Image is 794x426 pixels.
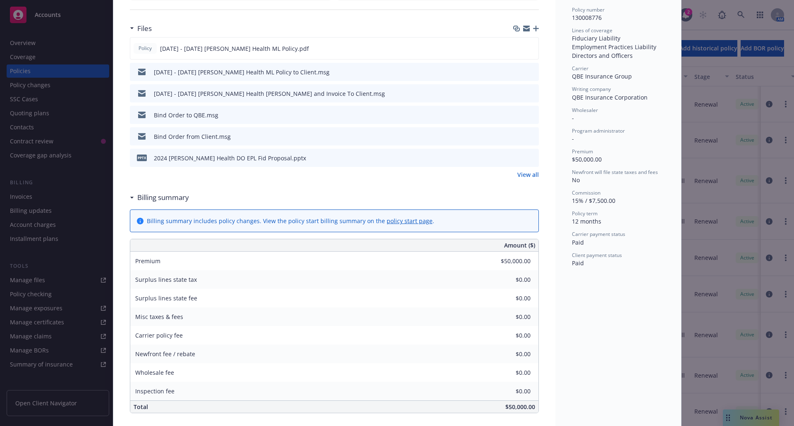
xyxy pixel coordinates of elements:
span: Paid [572,238,584,246]
span: Surplus lines state fee [135,294,197,302]
span: 15% / $7,500.00 [572,197,615,205]
a: policy start page [387,217,433,225]
div: Directors and Officers [572,51,665,60]
button: preview file [528,89,536,98]
input: 0.00 [482,367,536,379]
span: Commission [572,189,600,196]
div: [DATE] - [DATE] [PERSON_NAME] Health ML Policy to Client.msg [154,68,330,76]
span: Premium [572,148,593,155]
span: $50,000.00 [572,155,602,163]
a: View all [517,170,539,179]
span: QBE Insurance Group [572,72,632,80]
div: 2024 [PERSON_NAME] Health DO EPL Fid Proposal.pptx [154,154,306,162]
div: Fiduciary Liability [572,34,665,43]
span: Inspection fee [135,387,175,395]
span: Program administrator [572,127,625,134]
span: pptx [137,155,147,161]
span: Wholesaler [572,107,598,114]
span: Client payment status [572,252,622,259]
button: download file [515,89,521,98]
div: Billing summary includes policy changes. View the policy start billing summary on the . [147,217,434,225]
span: QBE Insurance Corporation [572,93,648,101]
span: Newfront fee / rebate [135,350,195,358]
span: Amount ($) [504,241,535,250]
div: Billing summary [130,192,189,203]
button: download file [515,132,521,141]
span: Paid [572,259,584,267]
span: Misc taxes & fees [135,313,183,321]
span: Policy number [572,6,605,13]
span: - [572,135,574,143]
input: 0.00 [482,348,536,360]
div: Bind Order from Client.msg [154,132,231,141]
button: preview file [528,132,536,141]
input: 0.00 [482,255,536,267]
div: Employment Practices Liability [572,43,665,51]
span: Premium [135,257,160,265]
span: Writing company [572,86,611,93]
input: 0.00 [482,292,536,305]
button: preview file [528,154,536,162]
span: Carrier payment status [572,231,625,238]
input: 0.00 [482,274,536,286]
span: Carrier [572,65,588,72]
button: preview file [528,44,535,53]
span: Surplus lines state tax [135,276,197,283]
button: preview file [528,111,536,119]
button: preview file [528,68,536,76]
div: Bind Order to QBE.msg [154,111,218,119]
input: 0.00 [482,385,536,397]
span: Lines of coverage [572,27,612,34]
input: 0.00 [482,329,536,342]
span: Newfront will file state taxes and fees [572,169,658,176]
button: download file [515,154,521,162]
div: Files [130,23,152,34]
span: 130008776 [572,14,602,21]
span: Total [134,403,148,411]
span: $50,000.00 [505,403,535,411]
span: Policy term [572,210,598,217]
div: [DATE] - [DATE] [PERSON_NAME] Health [PERSON_NAME] and Invoice To Client.msg [154,89,385,98]
span: Policy [137,45,153,52]
button: download file [515,111,521,119]
span: No [572,176,580,184]
span: Carrier policy fee [135,331,183,339]
input: 0.00 [482,311,536,323]
button: download file [514,44,521,53]
span: 12 months [572,217,601,225]
h3: Files [137,23,152,34]
span: Wholesale fee [135,369,174,376]
span: [DATE] - [DATE] [PERSON_NAME] Health ML Policy.pdf [160,44,309,53]
span: - [572,114,574,122]
button: download file [515,68,521,76]
h3: Billing summary [137,192,189,203]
